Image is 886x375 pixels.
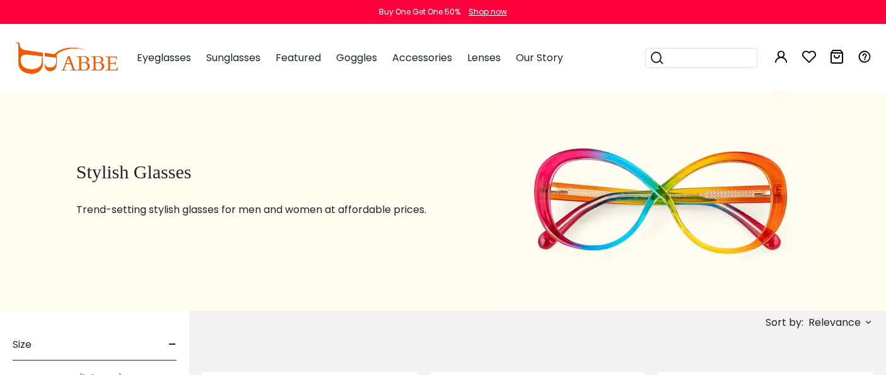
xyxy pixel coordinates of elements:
span: Featured [276,50,321,65]
img: abbeglasses.com [15,42,118,74]
span: Eyeglasses [137,50,191,65]
h1: Stylish Glasses [76,161,468,183]
span: Size [13,330,32,360]
span: Relevance [808,311,861,334]
span: Sunglasses [206,50,260,65]
span: Accessories [392,50,452,65]
span: Our Story [516,50,563,65]
span: - [168,330,177,360]
div: Buy One Get One 50% [379,6,460,18]
a: Shop now [462,6,507,17]
span: Lenses [467,50,501,65]
p: Trend-setting stylish glasses for men and women at affordable prices. [76,202,468,217]
img: stylish glasses [499,90,820,311]
span: Sort by: [766,315,803,330]
div: Shop now [469,6,507,18]
span: Goggles [336,50,377,65]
